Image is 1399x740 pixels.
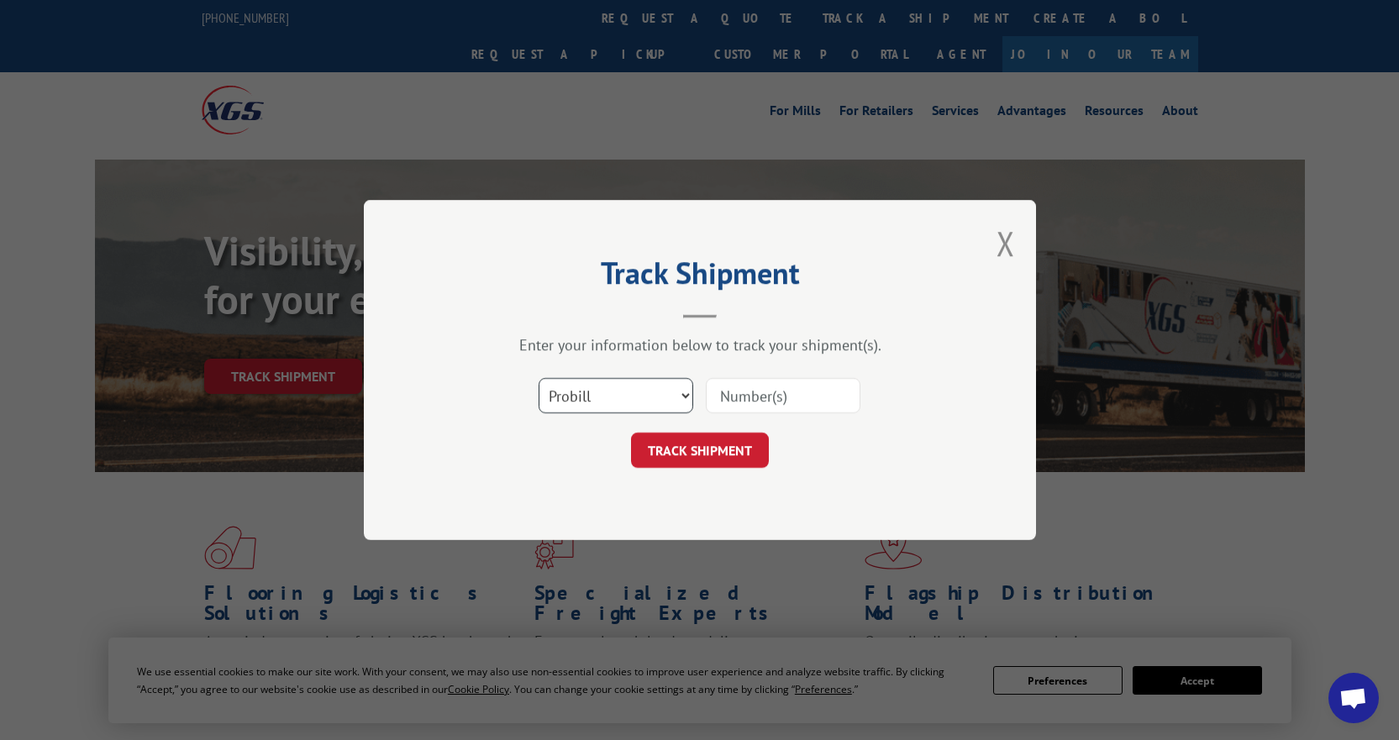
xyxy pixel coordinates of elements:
div: Ouvrir le chat [1328,673,1379,723]
button: TRACK SHIPMENT [631,433,769,468]
div: Enter your information below to track your shipment(s). [448,335,952,354]
input: Number(s) [706,378,860,413]
h2: Track Shipment [448,261,952,293]
button: Close modal [997,221,1015,265]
